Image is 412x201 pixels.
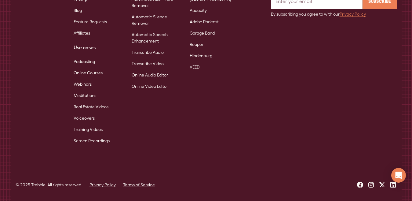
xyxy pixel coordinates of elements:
[391,168,406,183] div: Open Intercom Messenger
[74,5,82,16] a: Blog
[271,11,397,17] div: By subscribing you agree to with our
[340,12,366,17] a: Privacy Policy
[190,61,200,73] a: VEED
[74,56,95,67] a: Podcasting
[16,182,82,188] div: © 2025 Trebble. All rights reserved.
[132,81,168,92] a: Online Video Editor
[74,113,95,124] a: Voiceovers
[74,44,122,51] div: Use cases
[190,16,219,28] a: Adobe Podcast
[132,11,180,29] a: Automatic Silence Removal
[74,67,103,79] a: Online Courses
[74,101,108,113] a: Real Estate Videos
[74,135,110,147] a: Screen Recordings
[190,39,203,50] a: Reaper
[74,90,96,101] a: Meditations
[132,58,164,69] a: Transcribe Video
[74,79,92,90] a: Webinars
[89,182,116,188] a: Privacy Policy
[74,28,90,39] a: Affiliates
[190,28,215,39] a: Garage Band
[190,5,207,16] a: Audacity
[132,69,168,81] a: Online Audio Editor
[132,29,180,47] a: Automatic Speech Enhancement
[123,182,155,188] a: Terms of Service
[190,50,212,61] a: Hindenburg
[74,16,107,28] a: Feature Requests
[74,124,103,135] a: Training Videos
[132,47,164,58] a: Transcribe Audio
